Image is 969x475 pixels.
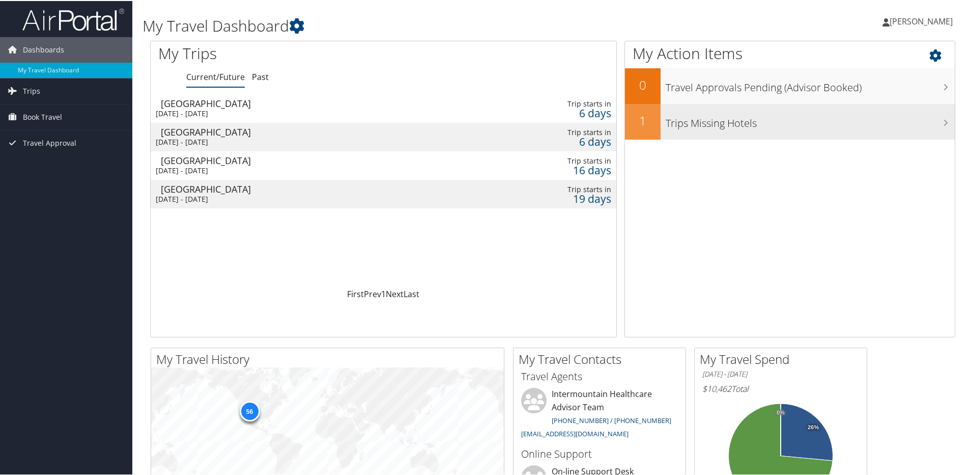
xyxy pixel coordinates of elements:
[156,350,504,367] h2: My Travel History
[364,287,381,299] a: Prev
[386,287,404,299] a: Next
[509,136,611,145] div: 6 days
[700,350,867,367] h2: My Travel Spend
[521,368,678,383] h3: Travel Agents
[381,287,386,299] a: 1
[156,194,448,203] div: [DATE] - [DATE]
[702,368,859,378] h6: [DATE] - [DATE]
[777,409,785,415] tspan: 0%
[509,165,611,174] div: 16 days
[509,98,611,108] div: Trip starts in
[625,67,955,103] a: 0Travel Approvals Pending (Advisor Booked)
[23,36,64,62] span: Dashboards
[23,103,62,129] span: Book Travel
[509,127,611,136] div: Trip starts in
[519,350,686,367] h2: My Travel Contacts
[625,111,661,128] h2: 1
[161,126,453,136] div: [GEOGRAPHIC_DATA]
[142,14,690,36] h1: My Travel Dashboard
[156,165,448,174] div: [DATE] - [DATE]
[702,382,731,393] span: $10,462
[158,42,415,63] h1: My Trips
[23,129,76,155] span: Travel Approval
[666,110,955,129] h3: Trips Missing Hotels
[702,382,859,393] h6: Total
[156,108,448,117] div: [DATE] - [DATE]
[516,387,683,441] li: Intermountain Healthcare Advisor Team
[22,7,124,31] img: airportal-logo.png
[161,183,453,193] div: [GEOGRAPHIC_DATA]
[625,42,955,63] h1: My Action Items
[521,428,629,437] a: [EMAIL_ADDRESS][DOMAIN_NAME]
[552,415,671,424] a: [PHONE_NUMBER] / [PHONE_NUMBER]
[347,287,364,299] a: First
[890,15,953,26] span: [PERSON_NAME]
[161,98,453,107] div: [GEOGRAPHIC_DATA]
[509,155,611,165] div: Trip starts in
[156,137,448,146] div: [DATE] - [DATE]
[625,75,661,93] h2: 0
[252,70,269,82] a: Past
[186,70,245,82] a: Current/Future
[666,74,955,94] h3: Travel Approvals Pending (Advisor Booked)
[625,103,955,139] a: 1Trips Missing Hotels
[509,108,611,117] div: 6 days
[521,446,678,460] h3: Online Support
[509,193,611,202] div: 19 days
[882,5,963,36] a: [PERSON_NAME]
[161,155,453,164] div: [GEOGRAPHIC_DATA]
[404,287,419,299] a: Last
[509,184,611,193] div: Trip starts in
[808,424,819,430] tspan: 26%
[23,77,40,103] span: Trips
[239,400,260,420] div: 56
